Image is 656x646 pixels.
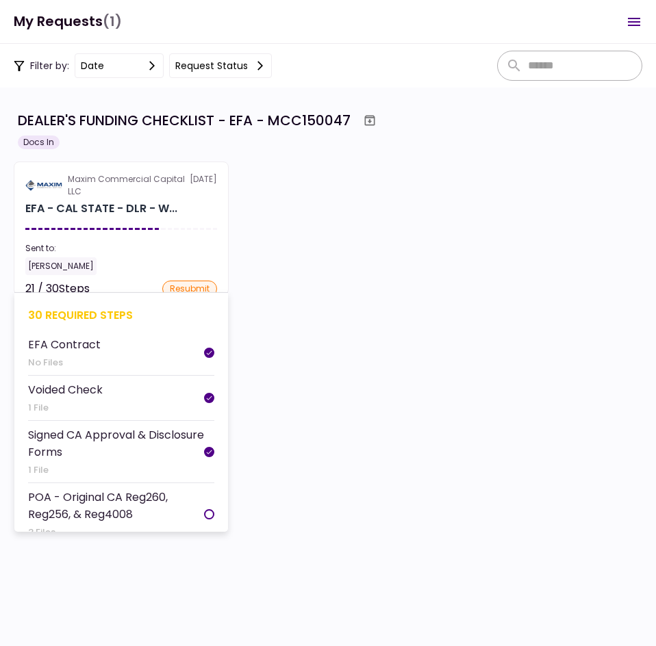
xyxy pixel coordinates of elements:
[14,53,272,78] div: Filter by:
[28,426,204,461] div: Signed CA Approval & Disclosure Forms
[28,356,101,370] div: No Files
[75,53,164,78] button: date
[25,257,97,275] div: [PERSON_NAME]
[28,307,214,324] div: 30 required steps
[25,201,177,217] div: EFA - CAL STATE - DLR - W/COMPANY - FUNDING CHECKLIST
[618,5,651,38] button: Open menu
[357,108,382,133] button: Archive workflow
[18,110,351,131] div: DEALER'S FUNDING CHECKLIST - EFA - MCC150047
[28,526,204,539] div: 3 Files
[169,53,272,78] button: Request status
[28,489,204,523] div: POA - Original CA Reg260, Reg256, & Reg4008
[68,173,190,198] div: Maxim Commercial Capital LLC
[103,8,122,36] span: (1)
[18,135,60,149] div: Docs In
[28,463,204,477] div: 1 File
[25,173,217,198] div: [DATE]
[28,381,103,398] div: Voided Check
[28,336,101,353] div: EFA Contract
[25,242,217,255] div: Sent to:
[25,281,90,297] div: 21 / 30 Steps
[81,58,104,73] div: date
[28,401,103,415] div: 1 File
[162,281,217,297] div: resubmit
[25,179,62,192] img: Partner logo
[14,8,122,36] h1: My Requests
